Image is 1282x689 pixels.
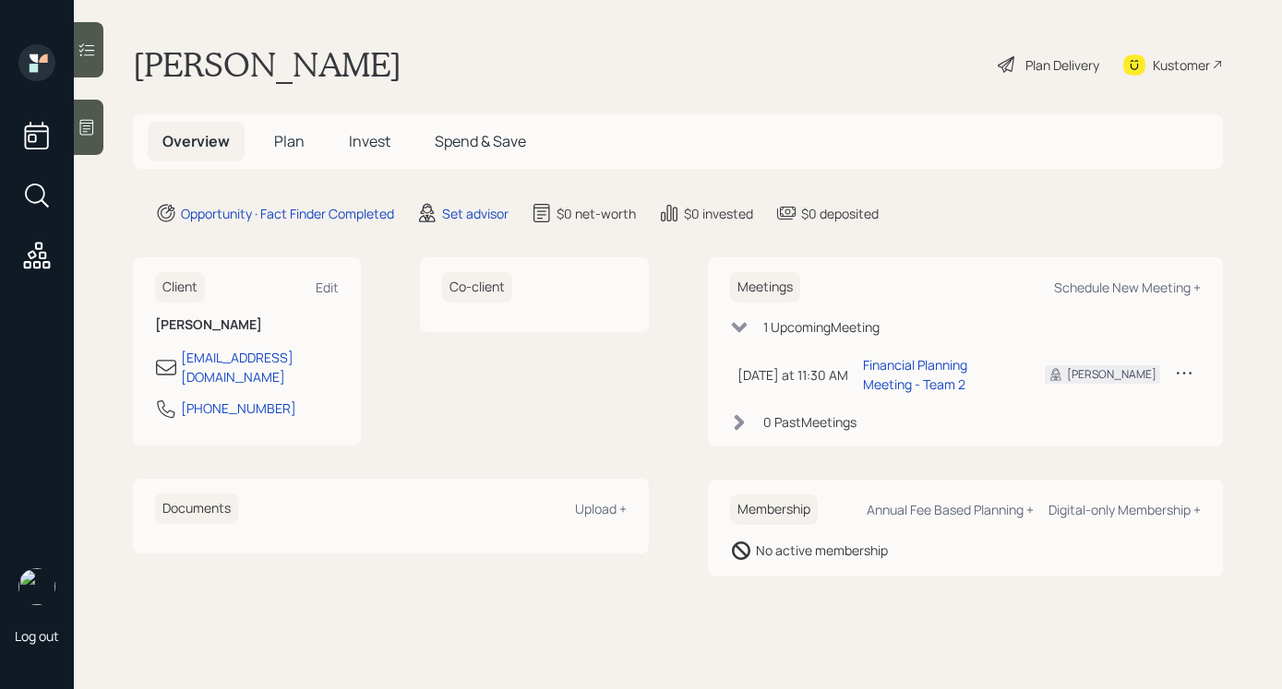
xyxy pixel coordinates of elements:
[867,501,1034,518] div: Annual Fee Based Planning +
[155,317,339,333] h6: [PERSON_NAME]
[863,355,1016,394] div: Financial Planning Meeting - Team 2
[756,541,888,560] div: No active membership
[1048,501,1201,518] div: Digital-only Membership +
[155,272,205,303] h6: Client
[763,317,880,337] div: 1 Upcoming Meeting
[181,204,394,223] div: Opportunity · Fact Finder Completed
[133,44,401,85] h1: [PERSON_NAME]
[730,272,800,303] h6: Meetings
[162,131,230,151] span: Overview
[575,500,627,517] div: Upload +
[684,204,753,223] div: $0 invested
[316,279,339,296] div: Edit
[737,365,848,385] div: [DATE] at 11:30 AM
[274,131,305,151] span: Plan
[435,131,526,151] span: Spend & Save
[349,131,390,151] span: Invest
[155,493,238,524] h6: Documents
[1153,55,1210,75] div: Kustomer
[1067,366,1156,383] div: [PERSON_NAME]
[181,348,339,386] div: [EMAIL_ADDRESS][DOMAIN_NAME]
[730,494,818,525] h6: Membership
[763,412,857,432] div: 0 Past Meeting s
[18,568,55,605] img: aleksandra-headshot.png
[15,627,59,645] div: Log out
[1025,55,1099,75] div: Plan Delivery
[442,272,512,303] h6: Co-client
[1054,279,1201,296] div: Schedule New Meeting +
[181,398,296,418] div: [PHONE_NUMBER]
[801,204,879,223] div: $0 deposited
[557,204,636,223] div: $0 net-worth
[442,204,509,223] div: Set advisor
